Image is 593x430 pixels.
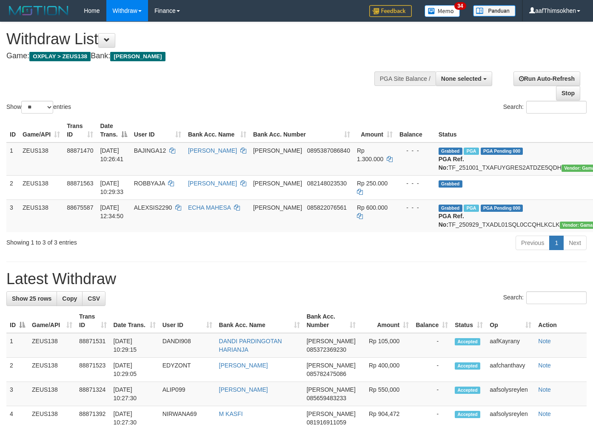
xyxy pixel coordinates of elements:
[359,333,413,358] td: Rp 105,000
[76,358,110,382] td: 88871523
[57,291,83,306] a: Copy
[6,235,241,247] div: Showing 1 to 3 of 3 entries
[486,358,535,382] td: aafchanthavy
[357,204,388,211] span: Rp 600.000
[439,148,462,155] span: Grabbed
[219,338,282,353] a: DANDI PARDINGOTAN HARIANJA
[439,180,462,188] span: Grabbed
[303,309,359,333] th: Bank Acc. Number: activate to sort column ascending
[538,410,551,417] a: Note
[436,71,492,86] button: None selected
[188,147,237,154] a: [PERSON_NAME]
[134,180,165,187] span: ROBBYAJA
[6,358,29,382] td: 2
[159,382,216,406] td: ALIP099
[473,5,516,17] img: panduan.png
[441,75,482,82] span: None selected
[535,309,587,333] th: Action
[159,358,216,382] td: EDYZONT
[29,52,91,61] span: OXPLAY > ZEUS138
[29,309,76,333] th: Game/API: activate to sort column ascending
[29,358,76,382] td: ZEUS138
[439,156,464,171] b: PGA Ref. No:
[486,309,535,333] th: Op: activate to sort column ascending
[425,5,460,17] img: Button%20Memo.svg
[134,147,166,154] span: BAJINGA12
[253,204,302,211] span: [PERSON_NAME]
[451,309,486,333] th: Status: activate to sort column ascending
[67,180,93,187] span: 88871563
[399,146,432,155] div: - - -
[307,338,356,345] span: [PERSON_NAME]
[131,118,185,142] th: User ID: activate to sort column ascending
[19,199,63,232] td: ZEUS138
[538,362,551,369] a: Note
[82,291,105,306] a: CSV
[6,333,29,358] td: 1
[399,179,432,188] div: - - -
[307,180,347,187] span: Copy 082148023530 to clipboard
[134,204,172,211] span: ALEXSIS2290
[6,142,19,176] td: 1
[250,118,354,142] th: Bank Acc. Number: activate to sort column ascending
[100,147,123,162] span: [DATE] 10:26:41
[412,358,451,382] td: -
[516,236,550,250] a: Previous
[526,101,587,114] input: Search:
[110,382,159,406] td: [DATE] 10:27:30
[354,118,396,142] th: Amount: activate to sort column ascending
[76,382,110,406] td: 88871324
[455,362,480,370] span: Accepted
[6,271,587,288] h1: Latest Withdraw
[12,295,51,302] span: Show 25 rows
[219,386,268,393] a: [PERSON_NAME]
[188,180,237,187] a: [PERSON_NAME]
[357,180,388,187] span: Rp 250.000
[455,387,480,394] span: Accepted
[399,203,432,212] div: - - -
[219,410,243,417] a: M KASFI
[6,4,71,17] img: MOTION_logo.png
[396,118,435,142] th: Balance
[412,382,451,406] td: -
[6,118,19,142] th: ID
[253,180,302,187] span: [PERSON_NAME]
[29,382,76,406] td: ZEUS138
[6,291,57,306] a: Show 25 rows
[100,204,123,219] span: [DATE] 12:34:50
[216,309,303,333] th: Bank Acc. Name: activate to sort column ascending
[6,31,387,48] h1: Withdraw List
[357,147,383,162] span: Rp 1.300.000
[6,199,19,232] td: 3
[307,410,356,417] span: [PERSON_NAME]
[100,180,123,195] span: [DATE] 10:29:33
[464,205,479,212] span: Marked by aafpengsreynich
[481,148,523,155] span: PGA Pending
[67,204,93,211] span: 88675587
[454,2,466,10] span: 34
[455,411,480,418] span: Accepted
[412,309,451,333] th: Balance: activate to sort column ascending
[307,386,356,393] span: [PERSON_NAME]
[6,101,71,114] label: Show entries
[6,382,29,406] td: 3
[6,175,19,199] td: 2
[526,291,587,304] input: Search:
[63,118,97,142] th: Trans ID: activate to sort column ascending
[21,101,53,114] select: Showentries
[307,370,346,377] span: Copy 085782475086 to clipboard
[307,419,346,426] span: Copy 081916911059 to clipboard
[67,147,93,154] span: 88871470
[486,333,535,358] td: aafKayrany
[455,338,480,345] span: Accepted
[359,382,413,406] td: Rp 550,000
[481,205,523,212] span: PGA Pending
[159,309,216,333] th: User ID: activate to sort column ascending
[538,386,551,393] a: Note
[6,309,29,333] th: ID: activate to sort column descending
[439,205,462,212] span: Grabbed
[6,52,387,60] h4: Game: Bank:
[19,175,63,199] td: ZEUS138
[307,346,346,353] span: Copy 085372369230 to clipboard
[563,236,587,250] a: Next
